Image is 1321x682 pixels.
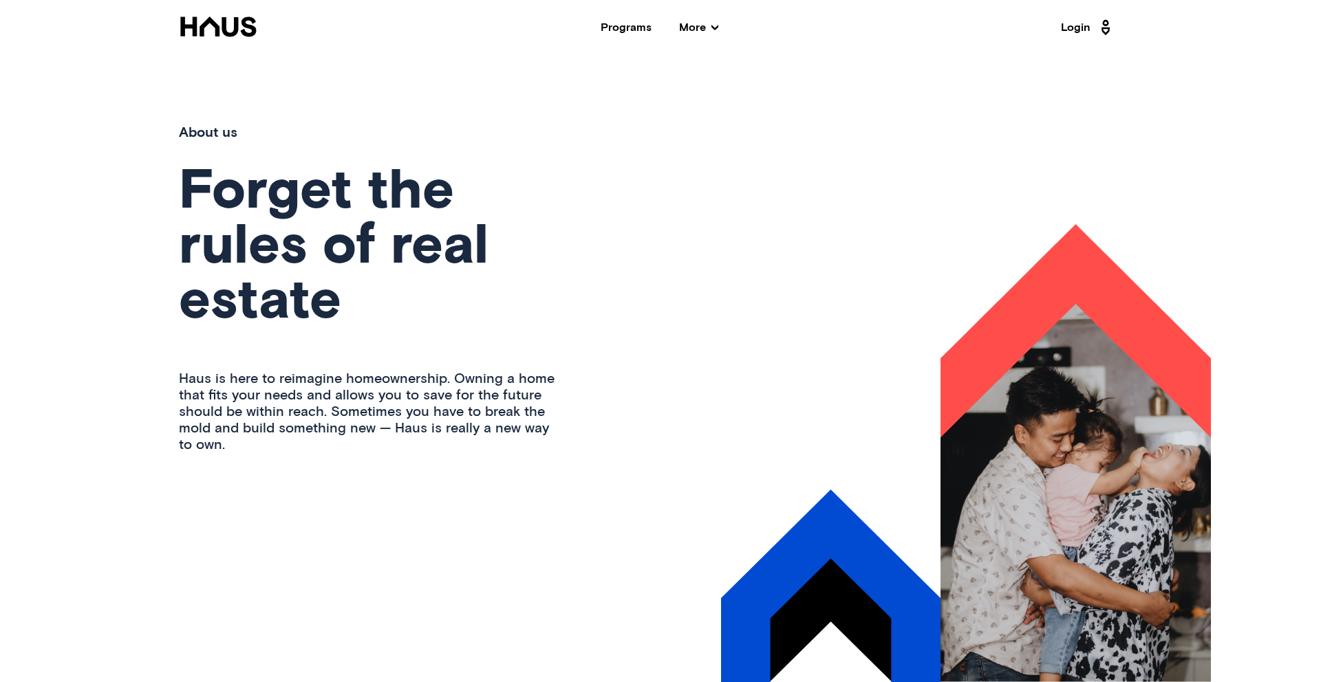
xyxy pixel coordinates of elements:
[721,489,941,682] img: 296zMzb.png
[1061,16,1115,38] a: Login
[679,22,718,33] span: More
[941,224,1211,682] img: 1JV7h-t.png
[179,371,564,453] p: Haus is here to reimagine homeownership. Owning a home that fits your needs and allows you to sav...
[179,121,564,145] div: About us
[179,164,564,329] h1: Forget the rules of real estate
[601,22,652,33] a: Programs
